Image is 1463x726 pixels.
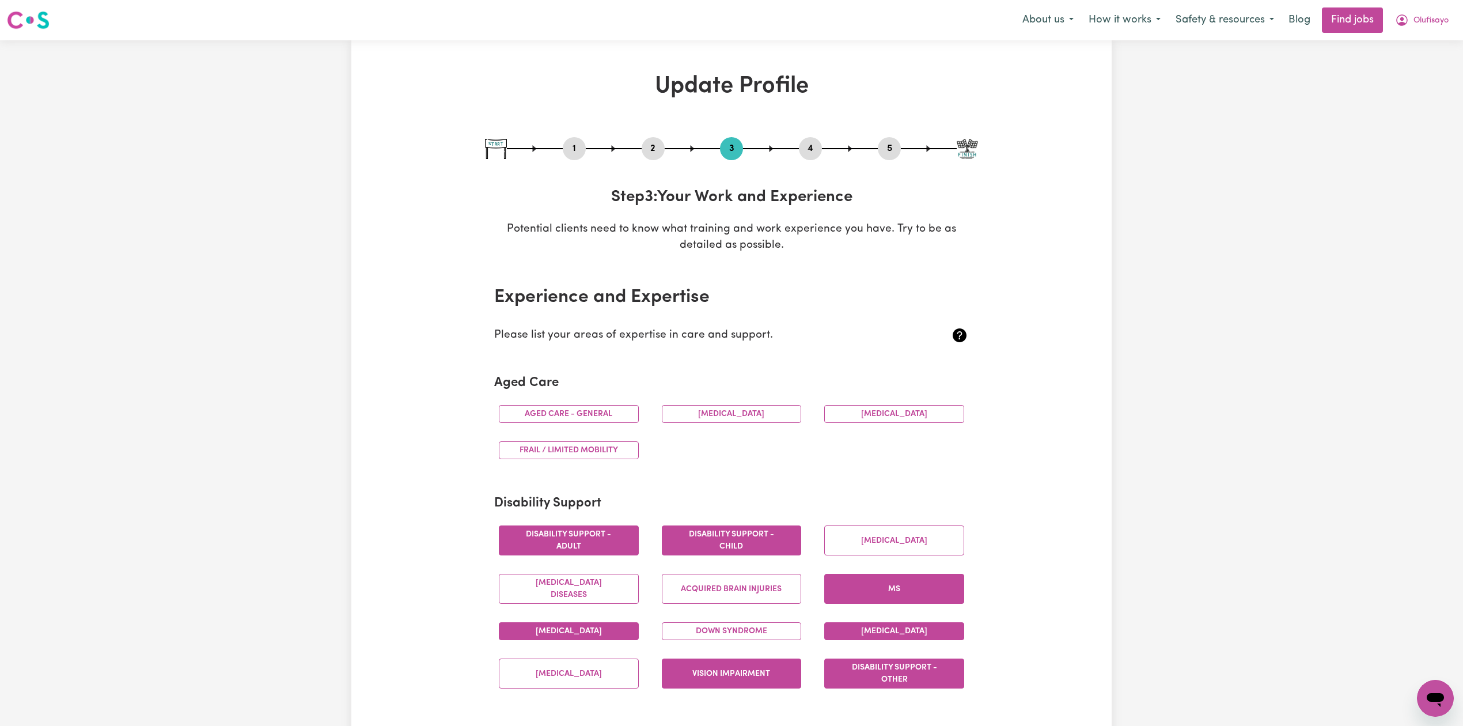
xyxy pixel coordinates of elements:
button: [MEDICAL_DATA] [499,659,639,689]
p: Please list your areas of expertise in care and support. [494,327,890,344]
button: About us [1015,8,1081,32]
button: Go to step 3 [720,141,743,156]
button: Go to step 4 [799,141,822,156]
h2: Aged Care [494,376,969,391]
a: Careseekers logo [7,7,50,33]
button: Disability support - Other [824,659,964,689]
img: Careseekers logo [7,10,50,31]
button: Frail / limited mobility [499,441,639,459]
h2: Disability Support [494,496,969,512]
p: Potential clients need to know what training and work experience you have. Try to be as detailed ... [485,221,978,255]
button: [MEDICAL_DATA] [824,525,964,555]
button: [MEDICAL_DATA] Diseases [499,574,639,604]
button: Go to step 5 [878,141,901,156]
span: Olufisayo [1413,14,1449,27]
button: Down syndrome [662,622,802,640]
button: My Account [1388,8,1456,32]
iframe: Button to launch messaging window [1417,680,1454,717]
button: How it works [1081,8,1168,32]
button: Disability support - Adult [499,525,639,555]
button: Aged care - General [499,405,639,423]
button: Vision impairment [662,659,802,689]
h3: Step 3 : Your Work and Experience [485,188,978,207]
button: [MEDICAL_DATA] [824,622,964,640]
button: MS [824,574,964,604]
h1: Update Profile [485,73,978,100]
button: [MEDICAL_DATA] [662,405,802,423]
button: [MEDICAL_DATA] [499,622,639,640]
button: [MEDICAL_DATA] [824,405,964,423]
a: Find jobs [1322,7,1383,33]
h2: Experience and Expertise [494,286,969,308]
a: Blog [1282,7,1317,33]
button: Disability support - Child [662,525,802,555]
button: Acquired Brain Injuries [662,574,802,604]
button: Safety & resources [1168,8,1282,32]
button: Go to step 2 [642,141,665,156]
button: Go to step 1 [563,141,586,156]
